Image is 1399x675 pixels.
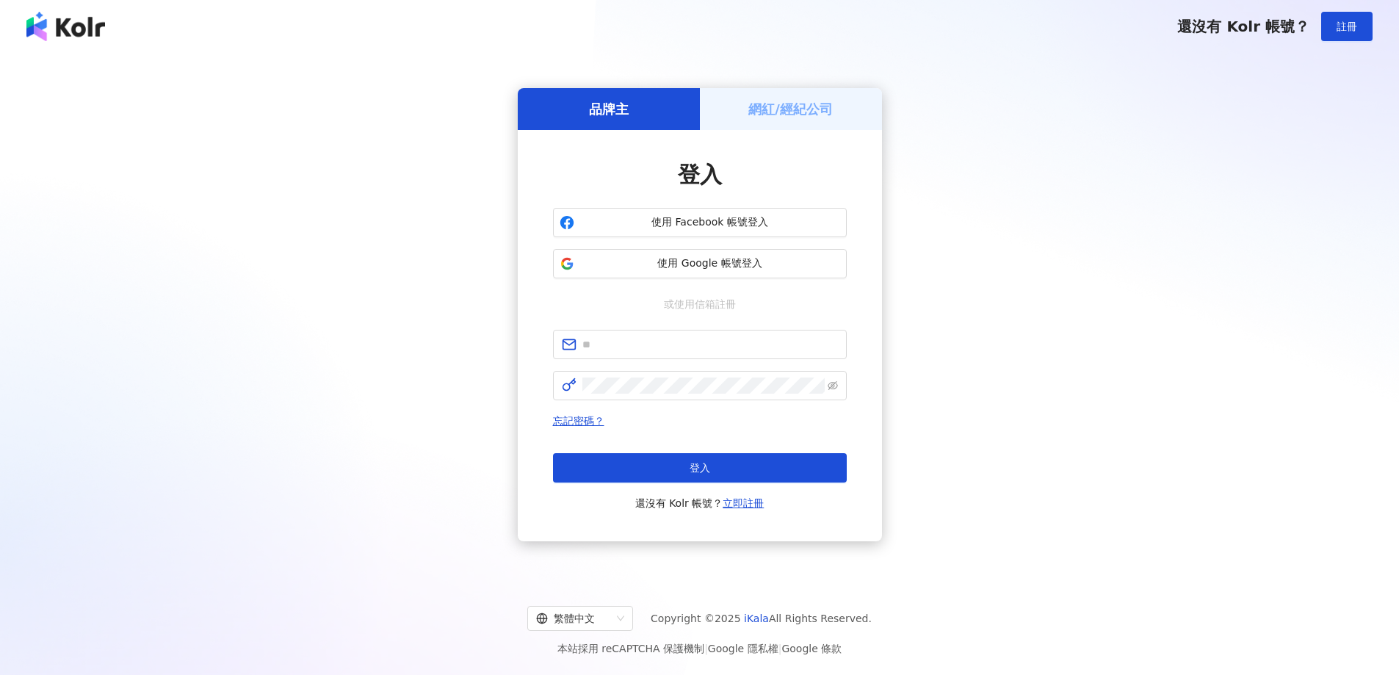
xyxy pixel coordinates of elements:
[1177,18,1309,35] span: 還沒有 Kolr 帳號？
[708,643,778,654] a: Google 隱私權
[580,256,840,271] span: 使用 Google 帳號登入
[589,100,629,118] h5: 品牌主
[781,643,842,654] a: Google 條款
[778,643,782,654] span: |
[536,607,611,630] div: 繁體中文
[580,215,840,230] span: 使用 Facebook 帳號登入
[26,12,105,41] img: logo
[635,494,764,512] span: 還沒有 Kolr 帳號？
[744,613,769,624] a: iKala
[723,497,764,509] a: 立即註冊
[678,162,722,187] span: 登入
[690,462,710,474] span: 登入
[748,100,833,118] h5: 網紅/經紀公司
[654,296,746,312] span: 或使用信箱註冊
[553,208,847,237] button: 使用 Facebook 帳號登入
[1337,21,1357,32] span: 註冊
[1321,12,1373,41] button: 註冊
[553,415,604,427] a: 忘記密碼？
[651,610,872,627] span: Copyright © 2025 All Rights Reserved.
[553,249,847,278] button: 使用 Google 帳號登入
[553,453,847,483] button: 登入
[828,380,838,391] span: eye-invisible
[704,643,708,654] span: |
[557,640,842,657] span: 本站採用 reCAPTCHA 保護機制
